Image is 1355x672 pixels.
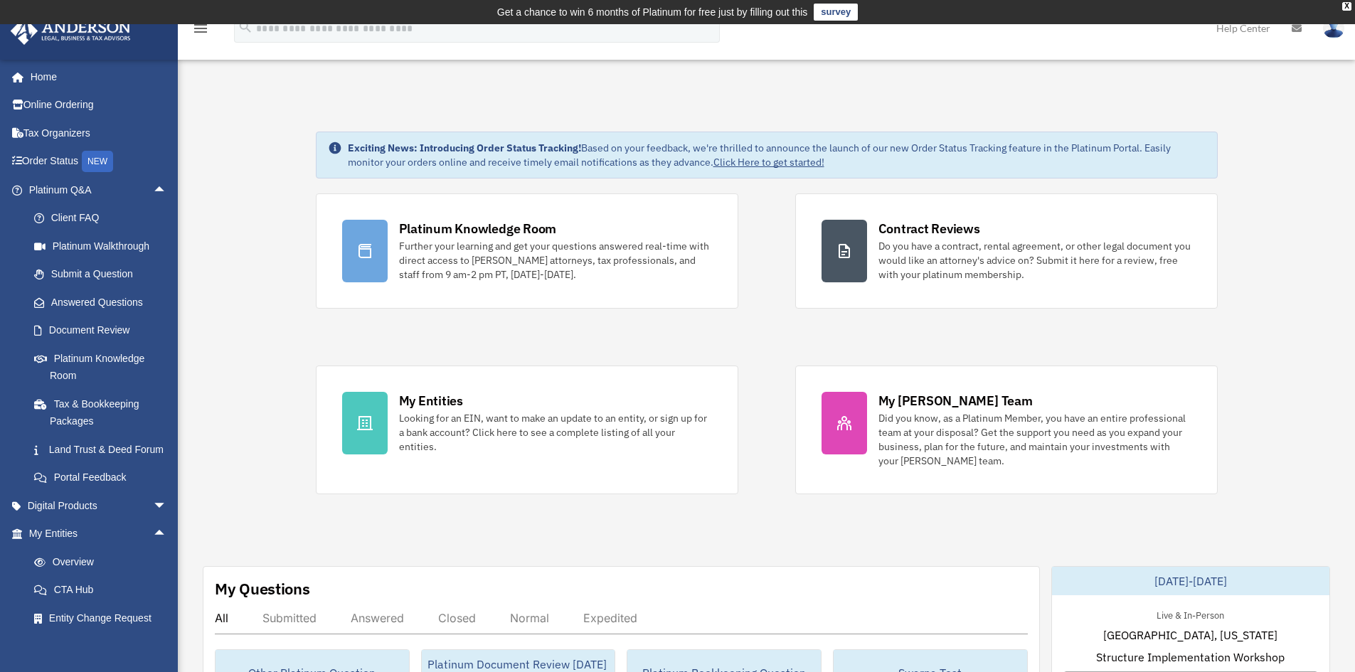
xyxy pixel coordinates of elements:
a: My Entitiesarrow_drop_up [10,520,188,548]
a: Document Review [20,316,188,345]
a: Click Here to get started! [713,156,824,169]
img: Anderson Advisors Platinum Portal [6,17,135,45]
div: close [1342,2,1351,11]
a: Submit a Question [20,260,188,289]
span: arrow_drop_up [153,520,181,549]
a: Land Trust & Deed Forum [20,435,188,464]
span: Structure Implementation Workshop [1096,649,1285,666]
strong: Exciting News: Introducing Order Status Tracking! [348,142,581,154]
span: arrow_drop_down [153,491,181,521]
div: Live & In-Person [1145,607,1236,622]
a: Digital Productsarrow_drop_down [10,491,188,520]
div: Answered [351,611,404,625]
div: Normal [510,611,549,625]
img: User Pic [1323,18,1344,38]
a: Entity Change Request [20,604,188,632]
a: Order StatusNEW [10,147,188,176]
div: Further your learning and get your questions answered real-time with direct access to [PERSON_NAM... [399,239,712,282]
div: All [215,611,228,625]
a: Platinum Knowledge Room Further your learning and get your questions answered real-time with dire... [316,193,738,309]
a: Answered Questions [20,288,188,316]
div: My [PERSON_NAME] Team [878,392,1033,410]
a: Portal Feedback [20,464,188,492]
i: search [238,19,253,35]
a: Online Ordering [10,91,188,119]
a: Overview [20,548,188,576]
div: Based on your feedback, we're thrilled to announce the launch of our new Order Status Tracking fe... [348,141,1206,169]
a: My Entities Looking for an EIN, want to make an update to an entity, or sign up for a bank accoun... [316,366,738,494]
a: Platinum Knowledge Room [20,344,188,390]
div: Submitted [262,611,317,625]
div: NEW [82,151,113,172]
div: Do you have a contract, rental agreement, or other legal document you would like an attorney's ad... [878,239,1191,282]
div: Platinum Knowledge Room [399,220,557,238]
a: My [PERSON_NAME] Team Did you know, as a Platinum Member, you have an entire professional team at... [795,366,1218,494]
div: [DATE]-[DATE] [1052,567,1329,595]
a: Home [10,63,181,91]
i: menu [192,20,209,37]
a: Tax & Bookkeeping Packages [20,390,188,435]
a: Platinum Walkthrough [20,232,188,260]
div: Expedited [583,611,637,625]
div: Contract Reviews [878,220,980,238]
div: My Entities [399,392,463,410]
div: Looking for an EIN, want to make an update to an entity, or sign up for a bank account? Click her... [399,411,712,454]
div: Get a chance to win 6 months of Platinum for free just by filling out this [497,4,808,21]
a: Client FAQ [20,204,188,233]
div: Closed [438,611,476,625]
div: Did you know, as a Platinum Member, you have an entire professional team at your disposal? Get th... [878,411,1191,468]
span: arrow_drop_up [153,176,181,205]
div: My Questions [215,578,310,599]
a: Tax Organizers [10,119,188,147]
a: CTA Hub [20,576,188,604]
a: menu [192,25,209,37]
span: [GEOGRAPHIC_DATA], [US_STATE] [1103,626,1277,644]
a: survey [814,4,858,21]
a: Platinum Q&Aarrow_drop_up [10,176,188,204]
a: Contract Reviews Do you have a contract, rental agreement, or other legal document you would like... [795,193,1218,309]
